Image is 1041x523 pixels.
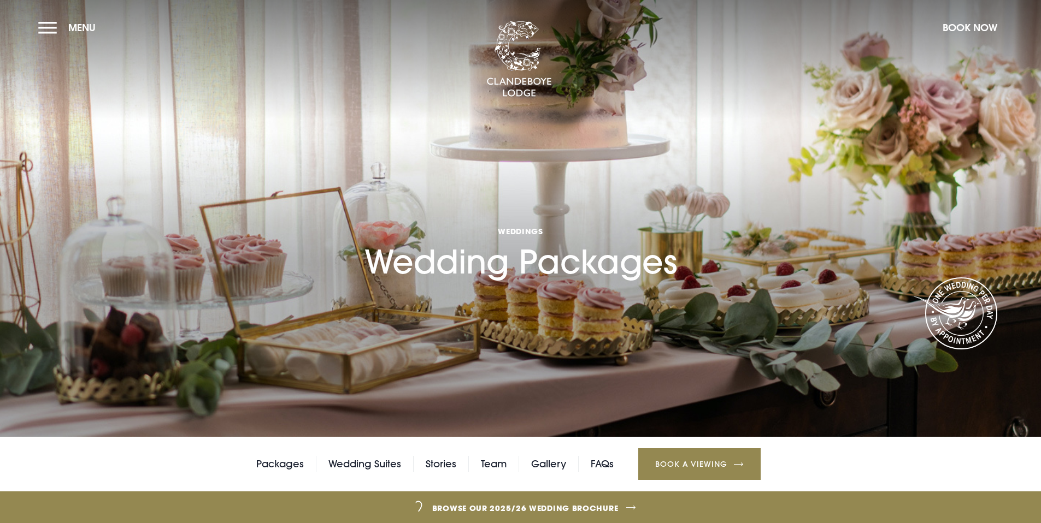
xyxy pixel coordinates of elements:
[638,448,761,480] a: Book a Viewing
[364,226,677,236] span: Weddings
[38,16,101,39] button: Menu
[531,456,566,472] a: Gallery
[364,161,677,281] h1: Wedding Packages
[481,456,507,472] a: Team
[68,21,96,34] span: Menu
[486,21,552,98] img: Clandeboye Lodge
[256,456,304,472] a: Packages
[426,456,456,472] a: Stories
[591,456,614,472] a: FAQs
[328,456,401,472] a: Wedding Suites
[937,16,1003,39] button: Book Now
